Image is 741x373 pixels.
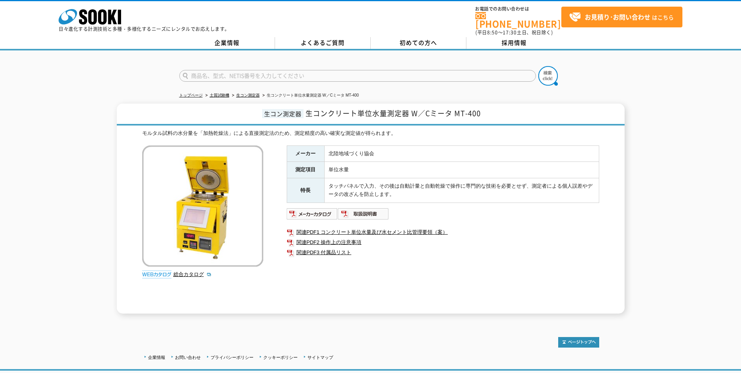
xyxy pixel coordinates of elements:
li: 生コンクリート単位水量測定器 W／Cミータ MT-400 [261,91,359,100]
a: 採用情報 [466,37,562,49]
img: 生コンクリート単位水量測定器 W／Cミータ MT-400 [142,145,263,267]
input: 商品名、型式、NETIS番号を入力してください [179,70,536,82]
a: よくあるご質問 [275,37,371,49]
span: (平日 ～ 土日、祝日除く) [475,29,553,36]
span: 生コンクリート単位水量測定器 W／Cミータ MT-400 [305,108,481,118]
td: 北陸地域づくり協会 [324,145,599,162]
a: 初めての方へ [371,37,466,49]
span: 8:50 [487,29,498,36]
a: 土質試験機 [210,93,229,97]
div: モルタル試料の水分量を「加熱乾燥法」による直接測定法のため、測定精度の高い確実な測定値が得られます。 [142,129,599,138]
a: [PHONE_NUMBER] [475,12,561,28]
a: お問い合わせ [175,355,201,360]
a: メーカーカタログ [287,213,338,219]
th: 特長 [287,178,324,203]
img: 取扱説明書 [338,208,389,220]
td: タッチパネルで入力、その後は自動計量と自動乾燥で操作に専門的な技術を必要とせず、測定者による個人誤差やデータの改ざんを防止します。 [324,178,599,203]
img: webカタログ [142,271,171,278]
a: 関連PDF3 付属品リスト [287,247,599,258]
a: クッキーポリシー [263,355,298,360]
th: 測定項目 [287,162,324,178]
a: 企業情報 [148,355,165,360]
a: お見積り･お問い合わせはこちら [561,7,682,27]
a: 企業情報 [179,37,275,49]
a: プライバシーポリシー [211,355,254,360]
img: btn_search.png [538,66,558,86]
a: 関連PDF1 コンクリート単位水量及び水セメント比管理要領（案） [287,227,599,237]
a: 関連PDF2 操作上の注意事項 [287,237,599,247]
img: トップページへ [558,337,599,348]
p: 日々進化する計測技術と多種・多様化するニーズにレンタルでお応えします。 [59,27,230,31]
strong: お見積り･お問い合わせ [585,12,650,22]
a: トップページ [179,93,203,97]
span: 初めての方へ [400,38,437,47]
a: サイトマップ [307,355,333,360]
td: 単位水量 [324,162,599,178]
span: お電話でのお問い合わせは [475,7,561,11]
span: 17:30 [503,29,517,36]
a: 生コン測定器 [236,93,260,97]
a: 総合カタログ [173,271,212,277]
img: メーカーカタログ [287,208,338,220]
span: 生コン測定器 [262,109,304,118]
a: 取扱説明書 [338,213,389,219]
span: はこちら [569,11,674,23]
th: メーカー [287,145,324,162]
